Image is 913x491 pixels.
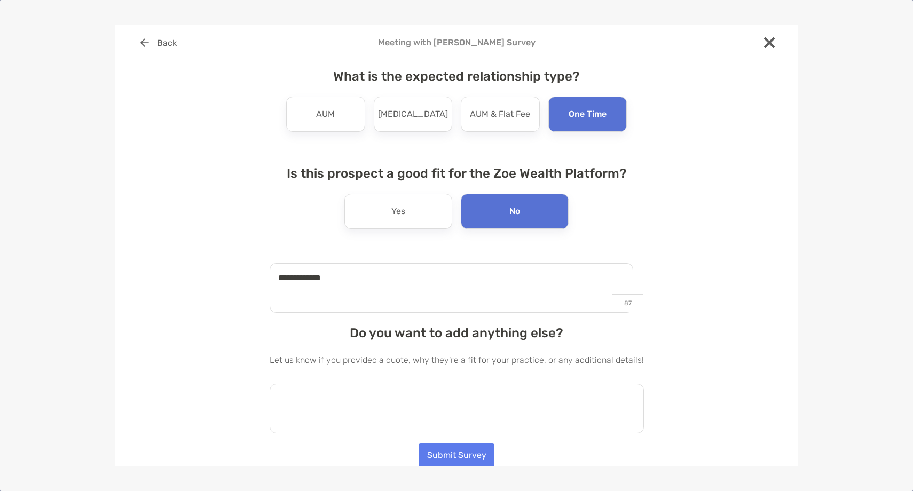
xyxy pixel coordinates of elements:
p: One Time [569,106,607,123]
button: Submit Survey [419,443,494,466]
p: Let us know if you provided a quote, why they're a fit for your practice, or any additional details! [270,353,644,367]
h4: Meeting with [PERSON_NAME] Survey [132,37,781,47]
p: No [509,203,520,220]
p: 87 [612,294,643,312]
h4: Do you want to add anything else? [270,326,644,340]
img: close modal [764,37,775,48]
p: AUM & Flat Fee [470,106,530,123]
img: button icon [140,38,149,47]
p: [MEDICAL_DATA] [378,106,448,123]
p: Yes [391,203,405,220]
p: AUM [316,106,335,123]
h4: Is this prospect a good fit for the Zoe Wealth Platform? [270,166,644,181]
button: Back [132,31,185,54]
h4: What is the expected relationship type? [270,69,644,84]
